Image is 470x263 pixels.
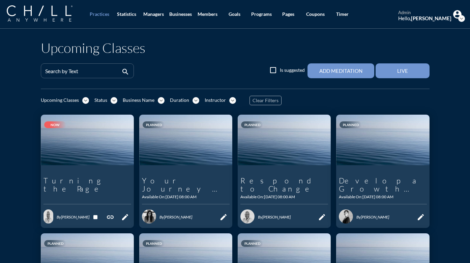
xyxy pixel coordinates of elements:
[318,213,326,221] i: edit
[251,11,272,17] div: Programs
[398,15,451,21] div: Hello,
[111,97,117,104] i: expand_more
[258,214,262,220] span: By
[158,97,165,104] i: expand_more
[121,68,129,76] i: search
[45,69,120,78] input: Search by Text
[90,11,109,17] div: Practices
[253,98,278,104] span: Clear Filters
[229,97,236,104] i: expand_more
[458,15,465,22] i: expand_more
[417,213,425,221] i: edit
[336,11,349,17] div: Timer
[117,11,136,17] div: Statistics
[229,11,240,17] div: Goals
[123,97,154,103] div: Business Name
[193,97,199,104] i: expand_more
[159,214,164,220] span: By
[282,11,294,17] div: Pages
[94,97,107,103] div: Status
[142,209,156,224] img: 1586445345380%20-%20Steph_Chill_Profile_Temporary_BW.jpg
[164,214,192,220] span: [PERSON_NAME]
[356,214,361,220] span: By
[82,97,89,104] i: expand_more
[43,209,53,224] img: 1582832593142%20-%2027a774d8d5.png
[398,10,451,16] div: admin
[41,40,145,56] h1: Upcoming Classes
[7,5,86,23] a: Company Logo
[219,213,228,221] i: edit
[106,213,114,221] i: link
[339,209,353,224] img: 1586208635710%20-%20Eileen.jpg
[306,11,325,17] div: Coupons
[198,11,217,17] div: Members
[361,214,389,220] span: [PERSON_NAME]
[205,97,226,103] div: Instructor
[280,67,305,74] label: Is suggested
[121,213,129,221] i: edit
[240,209,255,224] img: 1582832593142%20-%2027a774d8d5.png
[57,214,61,220] span: By
[143,11,164,17] div: Managers
[376,63,430,78] button: Live
[453,10,462,19] img: Profile icon
[61,214,89,220] span: [PERSON_NAME]
[7,5,72,22] img: Company Logo
[319,68,362,74] div: Add Meditation
[262,214,291,220] span: [PERSON_NAME]
[41,97,79,103] div: Upcoming Classes
[91,213,99,221] i: stop
[307,63,374,78] button: Add Meditation
[170,97,189,103] div: Duration
[387,68,418,74] div: Live
[169,11,192,17] div: Businesses
[411,15,451,21] strong: [PERSON_NAME]
[249,96,282,105] button: Clear Filters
